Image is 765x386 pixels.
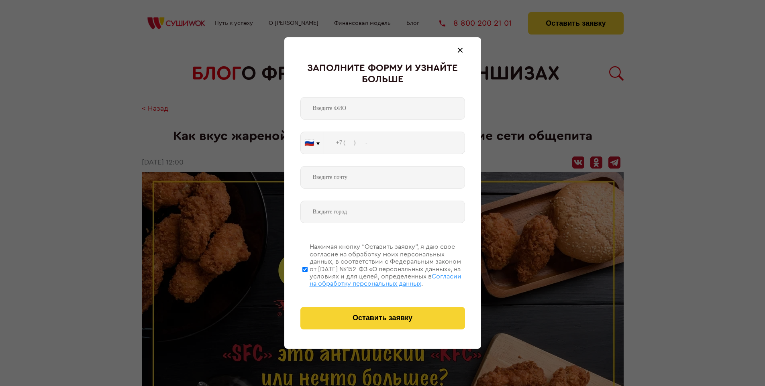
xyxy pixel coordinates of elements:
[300,201,465,223] input: Введите город
[300,63,465,85] div: Заполните форму и узнайте больше
[301,132,324,154] button: 🇷🇺
[300,166,465,189] input: Введите почту
[310,243,465,287] div: Нажимая кнопку “Оставить заявку”, я даю свое согласие на обработку моих персональных данных, в со...
[324,132,465,154] input: +7 (___) ___-____
[300,97,465,120] input: Введите ФИО
[310,273,461,287] span: Согласии на обработку персональных данных
[300,307,465,329] button: Оставить заявку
